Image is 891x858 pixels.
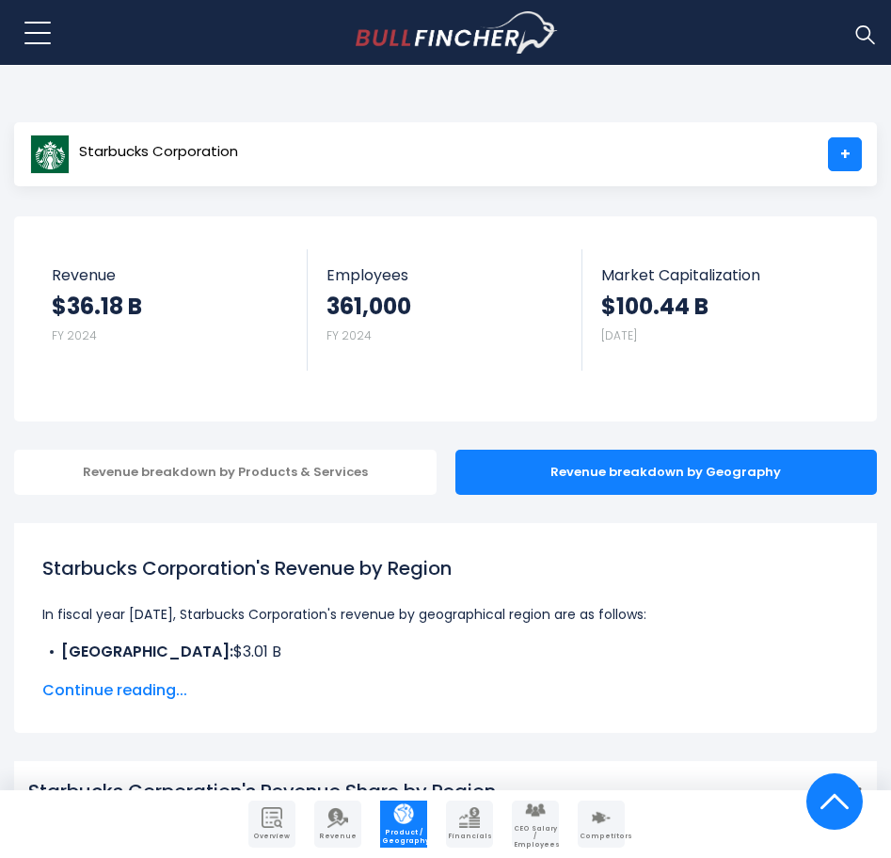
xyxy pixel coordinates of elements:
[326,327,372,343] small: FY 2024
[248,801,295,848] a: Company Overview
[61,663,238,685] b: International Segment:
[828,137,862,171] a: +
[33,249,308,371] a: Revenue $36.18 B FY 2024
[356,11,558,55] img: bullfincher logo
[42,663,849,686] li: $6.46 B
[42,679,849,702] span: Continue reading...
[30,135,70,174] img: SBUX logo
[42,641,849,663] li: $3.01 B
[42,603,849,626] p: In fiscal year [DATE], Starbucks Corporation's revenue by geographical region are as follows:
[314,801,361,848] a: Company Revenue
[601,266,837,284] span: Market Capitalization
[356,11,558,55] a: Go to homepage
[601,292,708,321] strong: $100.44 B
[42,554,849,582] h1: Starbucks Corporation's Revenue by Region
[14,450,437,495] div: Revenue breakdown by Products & Services
[308,249,581,371] a: Employees 361,000 FY 2024
[514,825,557,849] span: CEO Salary / Employees
[446,801,493,848] a: Company Financials
[316,833,359,840] span: Revenue
[29,137,239,171] a: Starbucks Corporation
[28,778,496,804] tspan: Starbucks Corporation's Revenue Share by Region
[52,266,289,284] span: Revenue
[448,833,491,840] span: Financials
[52,327,97,343] small: FY 2024
[455,450,878,495] div: Revenue breakdown by Geography
[326,292,411,321] strong: 361,000
[250,833,294,840] span: Overview
[582,249,856,371] a: Market Capitalization $100.44 B [DATE]
[326,266,562,284] span: Employees
[61,641,233,662] b: [GEOGRAPHIC_DATA]:
[512,801,559,848] a: Company Employees
[578,801,625,848] a: Company Competitors
[382,829,425,845] span: Product / Geography
[52,292,142,321] strong: $36.18 B
[380,801,427,848] a: Company Product/Geography
[601,327,637,343] small: [DATE]
[580,833,623,840] span: Competitors
[79,144,238,160] span: Starbucks Corporation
